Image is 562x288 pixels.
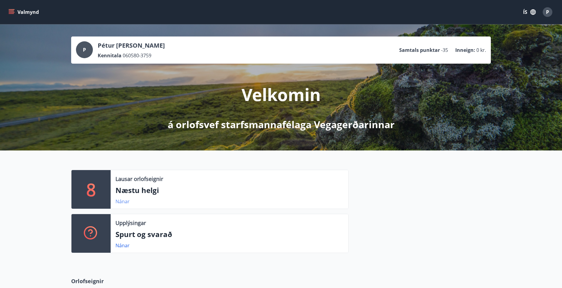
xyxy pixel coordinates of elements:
span: 060580-3759 [123,52,151,59]
span: 0 kr. [476,47,486,53]
a: Nánar [115,242,130,249]
a: Nánar [115,198,130,205]
p: 8 [86,178,96,201]
button: ÍS [520,7,539,17]
span: P [546,9,549,15]
span: -35 [441,47,448,53]
span: P [83,46,86,53]
button: P [540,5,555,19]
p: Kennitala [98,52,122,59]
p: Lausar orlofseignir [115,175,163,183]
p: Samtals punktar [399,47,440,53]
p: Næstu helgi [115,185,343,195]
p: Inneign : [455,47,475,53]
p: Velkomin [242,83,321,106]
p: á orlofsvef starfsmannafélaga Vegagerðarinnar [168,118,395,131]
p: Pétur [PERSON_NAME] [98,41,165,50]
span: Orlofseignir [71,277,104,285]
button: menu [7,7,41,17]
p: Spurt og svarað [115,229,343,239]
p: Upplýsingar [115,219,146,227]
